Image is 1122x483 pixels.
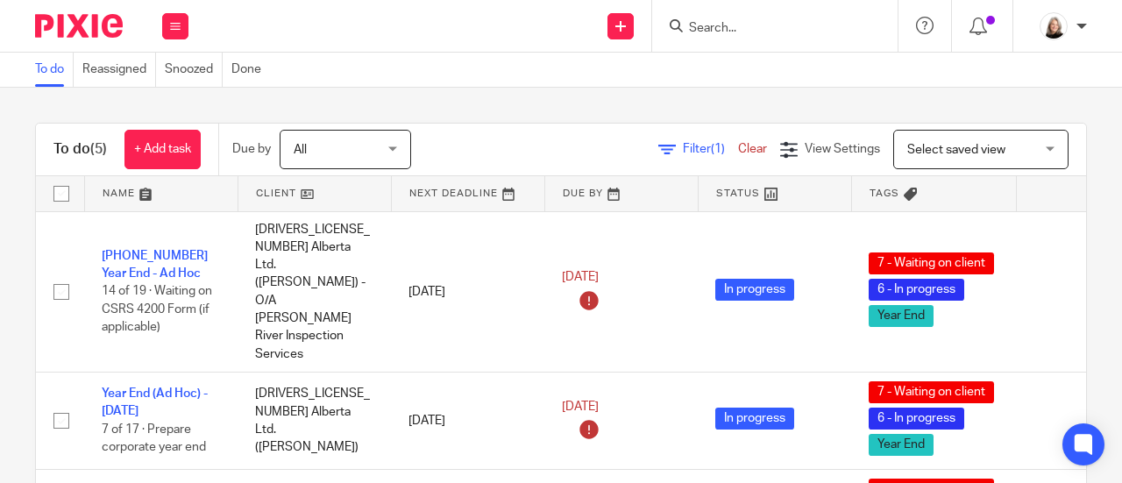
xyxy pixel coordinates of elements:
[715,279,794,301] span: In progress
[715,408,794,430] span: In progress
[869,305,934,327] span: Year End
[869,434,934,456] span: Year End
[869,279,964,301] span: 6 - In progress
[90,142,107,156] span: (5)
[165,53,223,87] a: Snoozed
[232,140,271,158] p: Due by
[870,188,899,198] span: Tags
[294,144,307,156] span: All
[124,130,201,169] a: + Add task
[231,53,270,87] a: Done
[869,252,994,274] span: 7 - Waiting on client
[53,140,107,159] h1: To do
[869,408,964,430] span: 6 - In progress
[35,14,123,38] img: Pixie
[238,373,391,470] td: [DRIVERS_LICENSE_NUMBER] Alberta Ltd. ([PERSON_NAME])
[102,387,208,417] a: Year End (Ad Hoc) - [DATE]
[102,250,208,280] a: [PHONE_NUMBER] Year End - Ad Hoc
[683,143,738,155] span: Filter
[711,143,725,155] span: (1)
[102,285,212,333] span: 14 of 19 · Waiting on CSRS 4200 Form (if applicable)
[238,211,391,373] td: [DRIVERS_LICENSE_NUMBER] Alberta Ltd. ([PERSON_NAME]) - O/A [PERSON_NAME] River Inspection Services
[391,373,544,470] td: [DATE]
[738,143,767,155] a: Clear
[907,144,1005,156] span: Select saved view
[102,423,206,454] span: 7 of 17 · Prepare corporate year end
[1040,12,1068,40] img: Screenshot%202023-11-02%20134555.png
[869,381,994,403] span: 7 - Waiting on client
[562,401,599,413] span: [DATE]
[391,211,544,373] td: [DATE]
[82,53,156,87] a: Reassigned
[562,272,599,284] span: [DATE]
[35,53,74,87] a: To do
[805,143,880,155] span: View Settings
[687,21,845,37] input: Search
